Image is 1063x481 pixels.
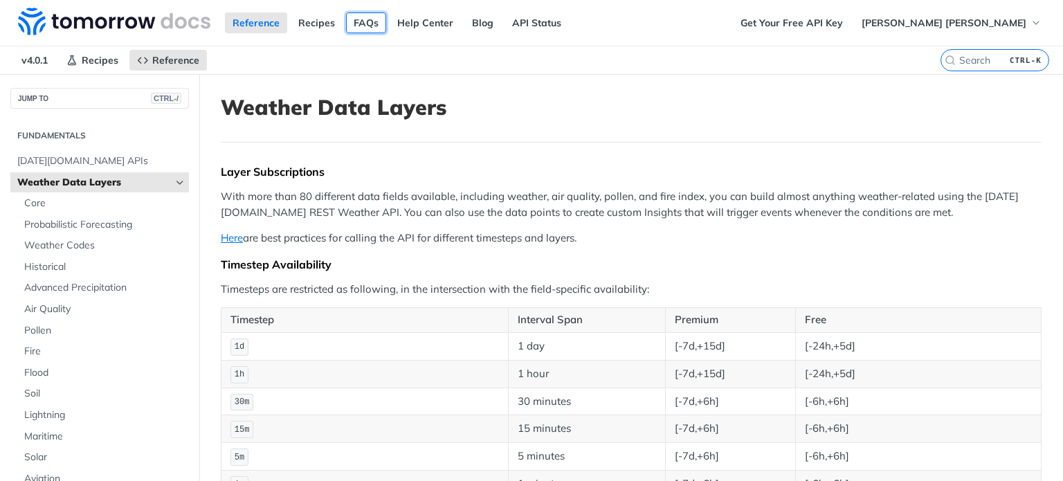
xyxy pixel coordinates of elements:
[235,370,244,379] span: 1h
[24,451,185,464] span: Solar
[508,415,665,443] td: 15 minutes
[151,93,181,104] span: CTRL-/
[665,332,795,360] td: [-7d,+15d]
[17,235,189,256] a: Weather Codes
[854,12,1049,33] button: [PERSON_NAME] [PERSON_NAME]
[235,453,244,462] span: 5m
[174,177,185,188] button: Hide subpages for Weather Data Layers
[24,302,185,316] span: Air Quality
[17,363,189,383] a: Flood
[235,342,244,352] span: 1d
[1006,53,1045,67] kbd: CTRL-K
[221,165,1042,179] div: Layer Subscriptions
[795,388,1042,415] td: [-6h,+6h]
[24,197,185,210] span: Core
[665,308,795,333] th: Premium
[225,12,287,33] a: Reference
[795,360,1042,388] td: [-24h,+5d]
[665,415,795,443] td: [-7d,+6h]
[17,193,189,214] a: Core
[235,425,250,435] span: 15m
[17,215,189,235] a: Probabilistic Forecasting
[795,415,1042,443] td: [-6h,+6h]
[221,257,1042,271] div: Timestep Availability
[862,17,1026,29] span: [PERSON_NAME] [PERSON_NAME]
[24,408,185,422] span: Lightning
[24,218,185,232] span: Probabilistic Forecasting
[221,231,243,244] a: Here
[14,50,55,71] span: v4.0.1
[24,387,185,401] span: Soil
[17,257,189,278] a: Historical
[221,230,1042,246] p: are best practices for calling the API for different timesteps and layers.
[18,8,210,35] img: Tomorrow.io Weather API Docs
[24,260,185,274] span: Historical
[508,308,665,333] th: Interval Span
[24,239,185,253] span: Weather Codes
[17,341,189,362] a: Fire
[795,308,1042,333] th: Free
[17,405,189,426] a: Lightning
[24,366,185,380] span: Flood
[24,345,185,359] span: Fire
[221,189,1042,220] p: With more than 80 different data fields available, including weather, air quality, pollen, and fi...
[945,55,956,66] svg: Search
[17,176,171,190] span: Weather Data Layers
[24,281,185,295] span: Advanced Precipitation
[152,54,199,66] span: Reference
[24,324,185,338] span: Pollen
[17,426,189,447] a: Maritime
[795,443,1042,471] td: [-6h,+6h]
[665,360,795,388] td: [-7d,+15d]
[17,447,189,468] a: Solar
[82,54,118,66] span: Recipes
[17,383,189,404] a: Soil
[235,397,250,407] span: 30m
[665,388,795,415] td: [-7d,+6h]
[508,388,665,415] td: 30 minutes
[221,282,1042,298] p: Timesteps are restricted as following, in the intersection with the field-specific availability:
[390,12,461,33] a: Help Center
[505,12,569,33] a: API Status
[17,278,189,298] a: Advanced Precipitation
[508,443,665,471] td: 5 minutes
[17,299,189,320] a: Air Quality
[665,443,795,471] td: [-7d,+6h]
[10,129,189,142] h2: Fundamentals
[464,12,501,33] a: Blog
[10,88,189,109] button: JUMP TOCTRL-/
[59,50,126,71] a: Recipes
[24,430,185,444] span: Maritime
[508,360,665,388] td: 1 hour
[291,12,343,33] a: Recipes
[221,308,509,333] th: Timestep
[10,151,189,172] a: [DATE][DOMAIN_NAME] APIs
[17,154,185,168] span: [DATE][DOMAIN_NAME] APIs
[10,172,189,193] a: Weather Data LayersHide subpages for Weather Data Layers
[129,50,207,71] a: Reference
[221,95,1042,120] h1: Weather Data Layers
[508,332,665,360] td: 1 day
[17,320,189,341] a: Pollen
[795,332,1042,360] td: [-24h,+5d]
[733,12,851,33] a: Get Your Free API Key
[346,12,386,33] a: FAQs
